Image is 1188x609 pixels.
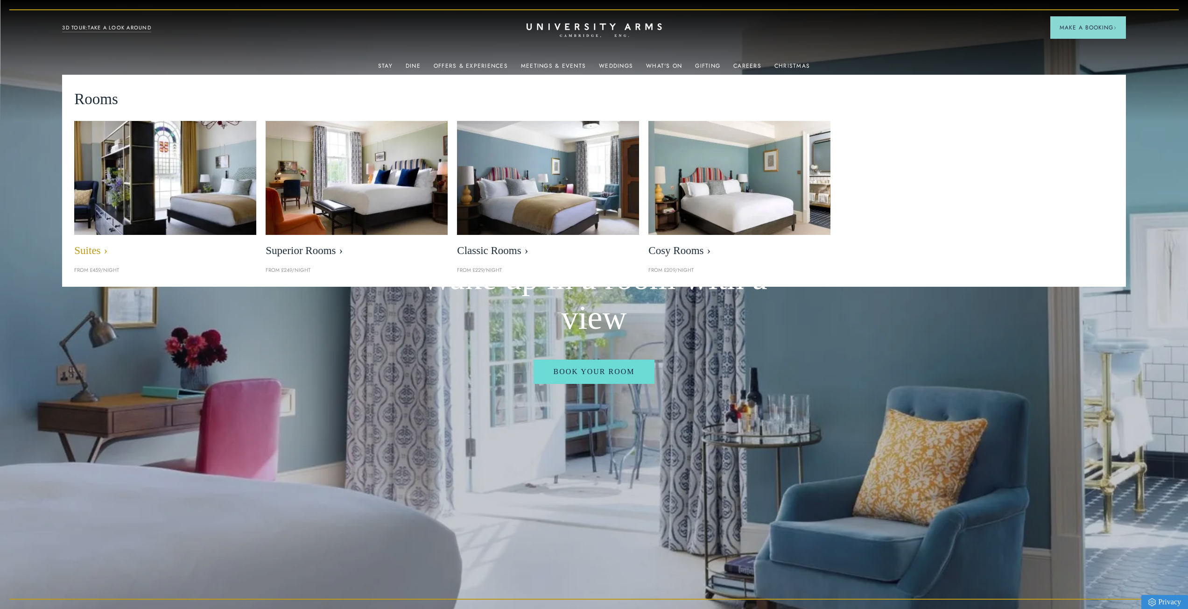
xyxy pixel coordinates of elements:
h2: Wake up in a room with a view [408,258,781,338]
p: From £249/night [266,266,448,275]
button: Make a BookingArrow icon [1050,16,1126,39]
a: What's On [646,63,682,75]
p: From £229/night [457,266,639,275]
img: Arrow icon [1113,26,1117,29]
a: Privacy [1141,595,1188,609]
span: Make a Booking [1060,23,1117,32]
img: image-0c4e569bfe2498b75de12d7d88bf10a1f5f839d4-400x250-jpg [648,121,830,235]
img: image-7eccef6fe4fe90343db89eb79f703814c40db8b4-400x250-jpg [457,121,639,235]
a: Dine [406,63,421,75]
a: 3D TOUR:TAKE A LOOK AROUND [62,24,151,32]
span: Cosy Rooms [648,244,830,257]
img: Privacy [1148,598,1156,606]
a: Gifting [695,63,720,75]
img: image-21e87f5add22128270780cf7737b92e839d7d65d-400x250-jpg [61,112,270,243]
a: Christmas [774,63,810,75]
p: From £459/night [74,266,256,275]
a: Weddings [599,63,633,75]
a: image-0c4e569bfe2498b75de12d7d88bf10a1f5f839d4-400x250-jpg Cosy Rooms [648,121,830,262]
a: Offers & Experiences [434,63,508,75]
a: Home [527,23,662,38]
a: Book Your Room [534,360,654,384]
a: Meetings & Events [521,63,586,75]
a: image-7eccef6fe4fe90343db89eb79f703814c40db8b4-400x250-jpg Classic Rooms [457,121,639,262]
span: Classic Rooms [457,244,639,257]
span: Rooms [74,87,118,112]
a: image-21e87f5add22128270780cf7737b92e839d7d65d-400x250-jpg Suites [74,121,256,262]
a: Stay [378,63,393,75]
img: image-5bdf0f703dacc765be5ca7f9d527278f30b65e65-400x250-jpg [266,121,448,235]
span: Suites [74,244,256,257]
a: Careers [733,63,761,75]
p: From £209/night [648,266,830,275]
span: Superior Rooms [266,244,448,257]
a: image-5bdf0f703dacc765be5ca7f9d527278f30b65e65-400x250-jpg Superior Rooms [266,121,448,262]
